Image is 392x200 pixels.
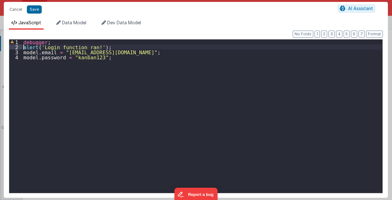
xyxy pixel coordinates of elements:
button: Save [27,5,42,14]
button: 3 [328,31,335,38]
button: 5 [344,31,350,38]
button: 6 [351,31,357,38]
div: 3 [9,50,22,55]
button: No Folds [293,31,313,38]
button: 1 [315,31,320,38]
div: 2 [9,44,22,50]
button: Cancel [6,5,25,14]
span: AI Assistant [348,6,373,11]
span: JavaScript [18,20,41,25]
button: AI Assistant [338,4,375,13]
span: Data Model [62,20,86,25]
button: 2 [321,31,327,38]
button: Format [366,31,383,38]
button: 7 [358,31,365,38]
button: 4 [336,31,342,38]
div: 1 [9,39,22,44]
div: 4 [9,55,22,60]
span: Dev Data Model [107,20,141,25]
